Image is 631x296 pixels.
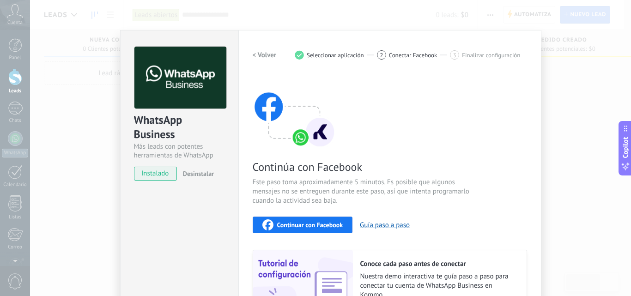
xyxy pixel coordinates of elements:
span: Continúa con Facebook [253,160,473,174]
span: Continuar con Facebook [277,222,343,228]
div: WhatsApp Business [134,113,225,142]
img: connect with facebook [253,74,336,148]
span: 3 [453,51,456,59]
span: Conectar Facebook [389,52,437,59]
button: Guía paso a paso [360,221,410,230]
button: Desinstalar [179,167,214,181]
img: logo_main.png [134,47,226,109]
div: Más leads con potentes herramientas de WhatsApp [134,142,225,160]
button: Continuar con Facebook [253,217,353,233]
span: Este paso toma aproximadamente 5 minutos. Es posible que algunos mensajes no se entreguen durante... [253,178,473,205]
span: Seleccionar aplicación [307,52,364,59]
span: instalado [134,167,176,181]
button: < Volver [253,47,277,63]
span: Copilot [621,137,630,158]
h2: < Volver [253,51,277,60]
span: Finalizar configuración [462,52,520,59]
span: Desinstalar [183,169,214,178]
h2: Conoce cada paso antes de conectar [360,260,517,268]
span: 2 [380,51,383,59]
